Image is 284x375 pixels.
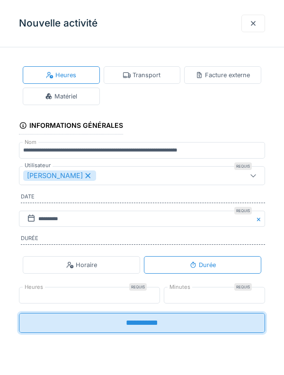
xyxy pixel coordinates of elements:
div: Requis [234,283,252,291]
div: Informations générales [19,118,123,134]
button: Close [255,211,265,227]
label: Minutes [168,283,192,291]
label: Utilisateur [23,161,53,170]
div: Requis [234,162,252,170]
div: Requis [129,283,147,291]
label: Nom [23,138,38,146]
label: Date [21,193,265,203]
h3: Nouvelle activité [19,18,98,29]
div: Facture externe [195,71,250,80]
div: Horaire [66,260,97,269]
div: [PERSON_NAME] [23,170,96,181]
div: Heures [46,71,76,80]
label: Heures [23,283,45,291]
div: Requis [234,207,252,214]
div: Transport [123,71,160,80]
label: Durée [21,234,265,245]
div: Durée [189,260,216,269]
div: Matériel [45,92,77,101]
